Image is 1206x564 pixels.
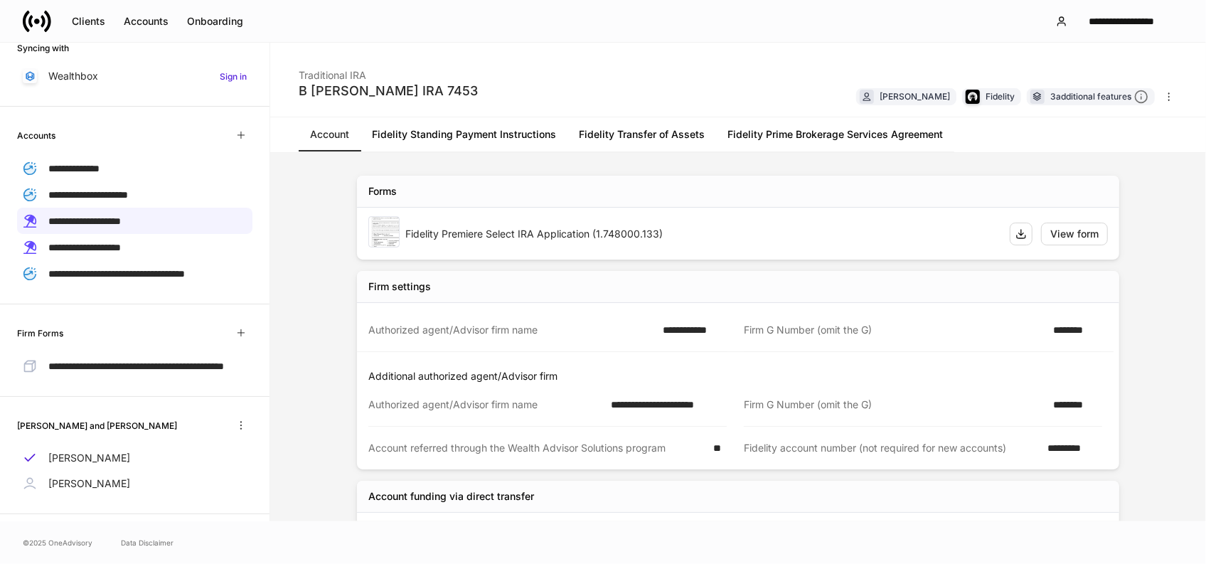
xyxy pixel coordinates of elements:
[23,537,92,548] span: © 2025 OneAdvisory
[368,369,1114,383] p: Additional authorized agent/Advisor firm
[880,90,950,103] div: [PERSON_NAME]
[986,90,1015,103] div: Fidelity
[124,14,169,28] div: Accounts
[114,10,178,33] button: Accounts
[368,280,431,294] div: Firm settings
[368,441,705,455] div: Account referred through the Wealth Advisor Solutions program
[1041,223,1108,245] button: View form
[567,117,716,151] a: Fidelity Transfer of Assets
[17,445,252,471] a: [PERSON_NAME]
[368,323,654,337] div: Authorized agent/Advisor firm name
[17,41,69,55] h6: Syncing with
[17,419,177,432] h6: [PERSON_NAME] and [PERSON_NAME]
[368,398,602,412] div: Authorized agent/Advisor firm name
[299,117,361,151] a: Account
[17,471,252,496] a: [PERSON_NAME]
[17,326,63,340] h6: Firm Forms
[1050,227,1099,241] div: View form
[299,60,478,83] div: Traditional IRA
[368,184,397,198] div: Forms
[17,129,55,142] h6: Accounts
[187,14,243,28] div: Onboarding
[405,227,998,241] div: Fidelity Premiere Select IRA Application (1.748000.133)
[368,489,534,504] div: Account funding via direct transfer
[178,10,252,33] button: Onboarding
[48,477,130,491] p: [PERSON_NAME]
[744,441,1039,455] div: Fidelity account number (not required for new accounts)
[220,70,247,83] h6: Sign in
[72,14,105,28] div: Clients
[716,117,954,151] a: Fidelity Prime Brokerage Services Agreement
[361,117,567,151] a: Fidelity Standing Payment Instructions
[1050,90,1148,105] div: 3 additional features
[63,10,114,33] button: Clients
[744,398,1045,412] div: Firm G Number (omit the G)
[48,451,130,465] p: [PERSON_NAME]
[744,323,1045,337] div: Firm G Number (omit the G)
[48,69,98,83] p: Wealthbox
[17,63,252,89] a: WealthboxSign in
[299,83,478,100] div: B [PERSON_NAME] IRA 7453
[121,537,174,548] a: Data Disclaimer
